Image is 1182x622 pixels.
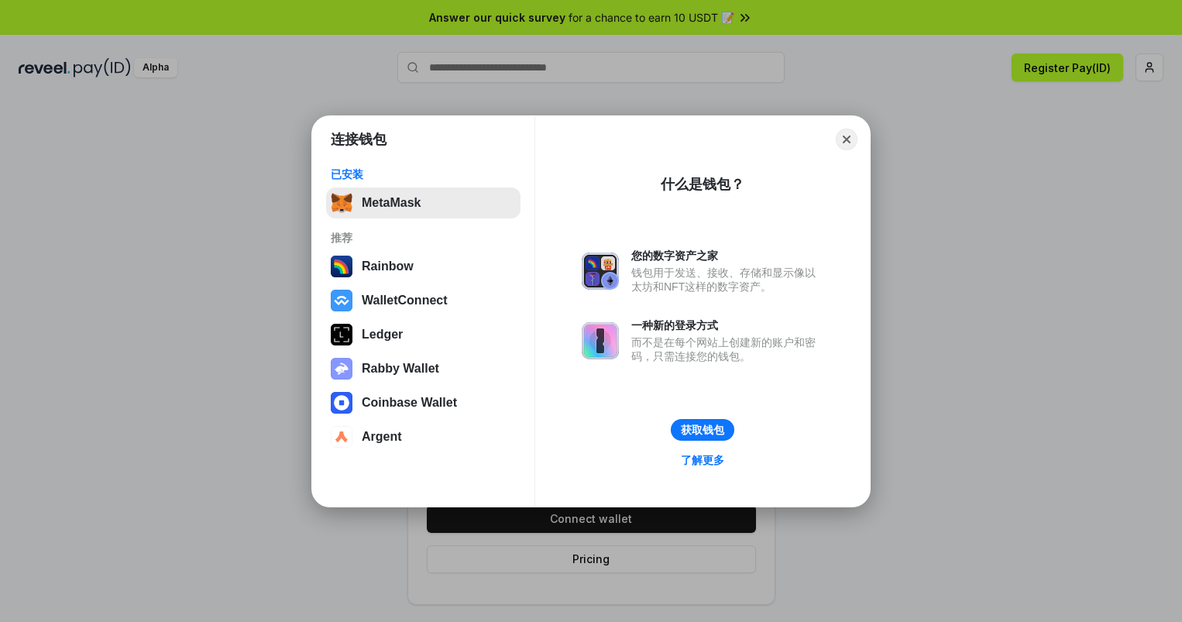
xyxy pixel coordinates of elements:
div: 已安装 [331,167,516,181]
div: Ledger [362,328,403,342]
div: MetaMask [362,196,421,210]
img: svg+xml,%3Csvg%20xmlns%3D%22http%3A%2F%2Fwww.w3.org%2F2000%2Fsvg%22%20fill%3D%22none%22%20viewBox... [331,358,352,380]
div: WalletConnect [362,294,448,308]
a: 了解更多 [672,450,734,470]
button: MetaMask [326,187,521,218]
img: svg+xml,%3Csvg%20xmlns%3D%22http%3A%2F%2Fwww.w3.org%2F2000%2Fsvg%22%20width%3D%2228%22%20height%3... [331,324,352,345]
div: 推荐 [331,231,516,245]
div: 而不是在每个网站上创建新的账户和密码，只需连接您的钱包。 [631,335,823,363]
div: 获取钱包 [681,423,724,437]
button: 获取钱包 [671,419,734,441]
div: Coinbase Wallet [362,396,457,410]
div: 什么是钱包？ [661,175,744,194]
div: Rainbow [362,259,414,273]
div: 钱包用于发送、接收、存储和显示像以太坊和NFT这样的数字资产。 [631,266,823,294]
button: WalletConnect [326,285,521,316]
div: 了解更多 [681,453,724,467]
img: svg+xml,%3Csvg%20width%3D%2228%22%20height%3D%2228%22%20viewBox%3D%220%200%2028%2028%22%20fill%3D... [331,290,352,311]
img: svg+xml,%3Csvg%20width%3D%2228%22%20height%3D%2228%22%20viewBox%3D%220%200%2028%2028%22%20fill%3D... [331,426,352,448]
img: svg+xml,%3Csvg%20width%3D%22120%22%20height%3D%22120%22%20viewBox%3D%220%200%20120%20120%22%20fil... [331,256,352,277]
h1: 连接钱包 [331,130,387,149]
div: Argent [362,430,402,444]
button: Argent [326,421,521,452]
button: Rabby Wallet [326,353,521,384]
button: Coinbase Wallet [326,387,521,418]
img: svg+xml,%3Csvg%20xmlns%3D%22http%3A%2F%2Fwww.w3.org%2F2000%2Fsvg%22%20fill%3D%22none%22%20viewBox... [582,253,619,290]
button: Close [836,129,857,150]
img: svg+xml,%3Csvg%20width%3D%2228%22%20height%3D%2228%22%20viewBox%3D%220%200%2028%2028%22%20fill%3D... [331,392,352,414]
div: Rabby Wallet [362,362,439,376]
div: 一种新的登录方式 [631,318,823,332]
button: Ledger [326,319,521,350]
img: svg+xml,%3Csvg%20xmlns%3D%22http%3A%2F%2Fwww.w3.org%2F2000%2Fsvg%22%20fill%3D%22none%22%20viewBox... [582,322,619,359]
img: svg+xml,%3Csvg%20fill%3D%22none%22%20height%3D%2233%22%20viewBox%3D%220%200%2035%2033%22%20width%... [331,192,352,214]
button: Rainbow [326,251,521,282]
div: 您的数字资产之家 [631,249,823,263]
